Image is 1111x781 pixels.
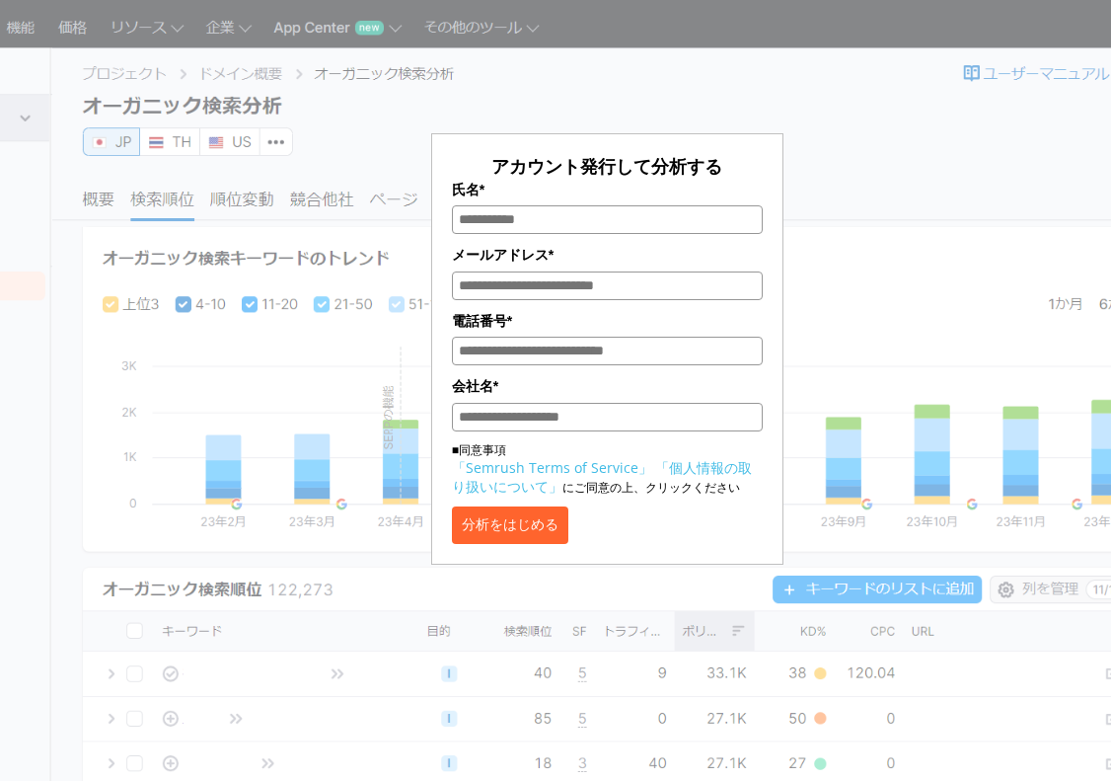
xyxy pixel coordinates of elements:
[452,507,568,544] button: 分析をはじめる
[452,244,763,266] label: メールアドレス*
[491,154,722,178] span: アカウント発行して分析する
[452,441,763,497] p: ■同意事項 にご同意の上、クリックください
[452,310,763,332] label: 電話番号*
[452,458,652,477] a: 「Semrush Terms of Service」
[452,458,752,496] a: 「個人情報の取り扱いについて」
